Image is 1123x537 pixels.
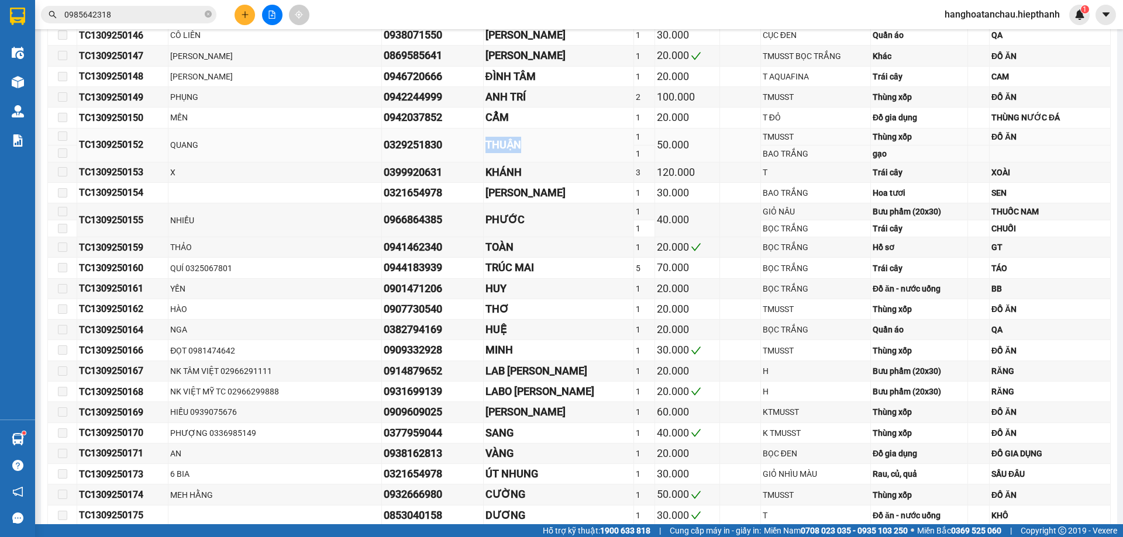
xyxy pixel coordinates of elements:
span: check [691,386,701,397]
td: TC1309250173 [77,464,168,484]
div: TC1309250160 [79,261,166,275]
div: 0966864385 [384,212,481,228]
td: TC1309250153 [77,162,168,183]
div: 0901471206 [384,280,481,297]
div: 0938071550 [384,27,481,43]
div: Bưu phẩm (20x30) [873,385,966,398]
span: aim [295,11,303,19]
img: warehouse-icon [12,105,24,117]
div: Khác [873,50,966,63]
div: Bưu phẩm (20x30) [873,205,966,218]
div: 1 [636,205,653,218]
div: 0399920631 [384,164,481,181]
div: Đồ gia dụng [873,111,966,124]
div: TMUSST [763,489,869,501]
div: 20.000 [657,383,718,400]
div: BỌC TRẮNG [763,282,869,295]
span: hanghoatanchau.hiepthanh [935,7,1069,22]
div: AN [170,447,380,460]
div: ANH TRÍ [485,89,632,105]
div: 0941462340 [384,239,481,255]
div: 30.000 [657,27,718,43]
td: ANH TRÍ [484,87,635,108]
div: Trái cây [873,262,966,275]
div: ĐỒ GIA DỤNG [991,447,1108,460]
td: TC1309250166 [77,340,168,361]
div: THẢO [170,241,380,254]
div: Hồ sơ [873,241,966,254]
div: ĐỒ ĂN [991,91,1108,103]
div: NHIỀU [170,214,380,227]
div: 40.000 [657,212,718,228]
div: TC1309250146 [79,28,166,43]
div: ĐỒ ĂN [991,50,1108,63]
div: VÀNG [485,445,632,462]
div: TC1309250147 [79,48,166,63]
div: LABO [PERSON_NAME] [485,383,632,400]
div: 2 [636,91,653,103]
td: THƠ [484,299,635,320]
div: THÙNG NƯỚC ĐÁ [991,111,1108,124]
td: TC1309250146 [77,25,168,46]
div: QUANG [170,138,380,151]
div: 0377959044 [384,425,481,441]
div: T [763,166,869,179]
td: TC1309250169 [77,402,168,422]
td: PHƯỚC [484,203,635,237]
div: 50.000 [657,486,718,503]
div: 0321654978 [384,466,481,482]
span: check [691,428,701,438]
div: 0931699139 [384,383,481,400]
td: 0321654978 [382,464,484,484]
div: Quần áo [873,323,966,336]
div: NK TÂM VIỆT 02966291111 [170,365,380,377]
div: TC1309250169 [79,405,166,420]
div: 100.000 [657,89,718,105]
div: 0909332928 [384,342,481,358]
img: icon-new-feature [1074,9,1085,20]
div: BAO TRẮNG [763,186,869,199]
div: HUỆ [485,321,632,338]
sup: 1 [22,431,26,435]
td: 0946720666 [382,67,484,87]
div: TOÀN [485,239,632,255]
div: 20.000 [657,68,718,85]
div: QUÍ 0325067801 [170,262,380,275]
td: HOÀNG HUY [484,402,635,422]
div: 0382794169 [384,321,481,338]
div: PHỤNG [170,91,380,103]
div: BỌC ĐEN [763,447,869,460]
div: BỌC TRẮNG [763,323,869,336]
td: 0944183939 [382,258,484,278]
div: THƠ [485,301,632,317]
td: VÀNG [484,444,635,464]
div: H [763,365,869,377]
div: 1 [636,385,653,398]
td: 0942037852 [382,108,484,128]
div: Thùng xốp [873,489,966,501]
td: NAM TẤN [484,183,635,203]
div: TC1309250153 [79,165,166,179]
div: HÀO [170,303,380,316]
td: LAB LÊ KHẢI [484,361,635,382]
div: 0869585641 [384,47,481,64]
td: 0932666980 [382,484,484,505]
span: close-circle [205,9,212,20]
div: 20.000 [657,239,718,255]
td: 0941462340 [382,237,484,258]
div: HIẾU 0939075676 [170,406,380,418]
div: Trái cây [873,70,966,83]
div: T ĐỎ [763,111,869,124]
td: TC1309250150 [77,108,168,128]
div: 0321654978 [384,185,481,201]
div: 0942037852 [384,109,481,126]
button: caret-down [1096,5,1116,25]
div: SẦU ĐÂU [991,467,1108,480]
div: TC1309250162 [79,302,166,316]
td: 0382794169 [382,320,484,340]
div: 1 [636,323,653,336]
div: 1 [636,467,653,480]
div: HUY [485,280,632,297]
div: [PERSON_NAME] [485,185,632,201]
td: TC1309250149 [77,87,168,108]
